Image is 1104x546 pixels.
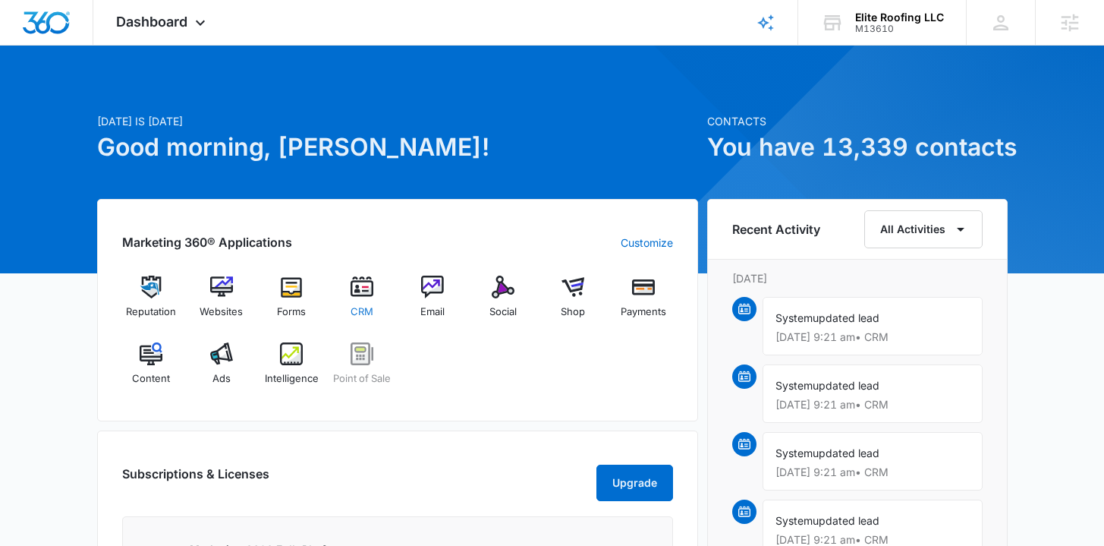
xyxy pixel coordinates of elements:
[775,311,813,324] span: System
[775,399,970,410] p: [DATE] 9:21 am • CRM
[263,276,321,330] a: Forms
[621,235,673,251] a: Customize
[813,379,879,392] span: updated lead
[263,342,321,397] a: Intelligence
[855,11,944,24] div: account name
[775,514,813,527] span: System
[813,447,879,459] span: updated lead
[544,276,602,330] a: Shop
[116,14,187,30] span: Dashboard
[561,305,585,320] span: Shop
[775,535,970,545] p: [DATE] 9:21 am • CRM
[97,129,698,166] h1: Good morning, [PERSON_NAME]!
[97,113,698,129] p: [DATE] is [DATE]
[489,305,517,320] span: Social
[333,371,391,387] span: Point of Sale
[333,342,392,397] a: Point of Sale
[212,371,231,387] span: Ads
[732,270,983,286] p: [DATE]
[122,233,292,251] h2: Marketing 360® Applications
[122,342,181,397] a: Content
[192,342,250,397] a: Ads
[351,305,373,320] span: CRM
[775,447,813,459] span: System
[813,311,879,324] span: updated lead
[864,210,983,248] button: All Activities
[122,276,181,330] a: Reputation
[707,113,1008,129] p: Contacts
[420,305,445,320] span: Email
[200,305,243,320] span: Websites
[122,465,269,495] h2: Subscriptions & Licenses
[132,371,170,387] span: Content
[855,24,944,34] div: account id
[596,465,673,501] button: Upgrade
[192,276,250,330] a: Websites
[621,305,666,320] span: Payments
[404,276,462,330] a: Email
[813,514,879,527] span: updated lead
[473,276,532,330] a: Social
[126,305,176,320] span: Reputation
[615,276,673,330] a: Payments
[775,379,813,392] span: System
[333,276,392,330] a: CRM
[775,332,970,342] p: [DATE] 9:21 am • CRM
[707,129,1008,166] h1: You have 13,339 contacts
[265,371,319,387] span: Intelligence
[732,220,820,238] h6: Recent Activity
[775,467,970,478] p: [DATE] 9:21 am • CRM
[277,305,306,320] span: Forms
